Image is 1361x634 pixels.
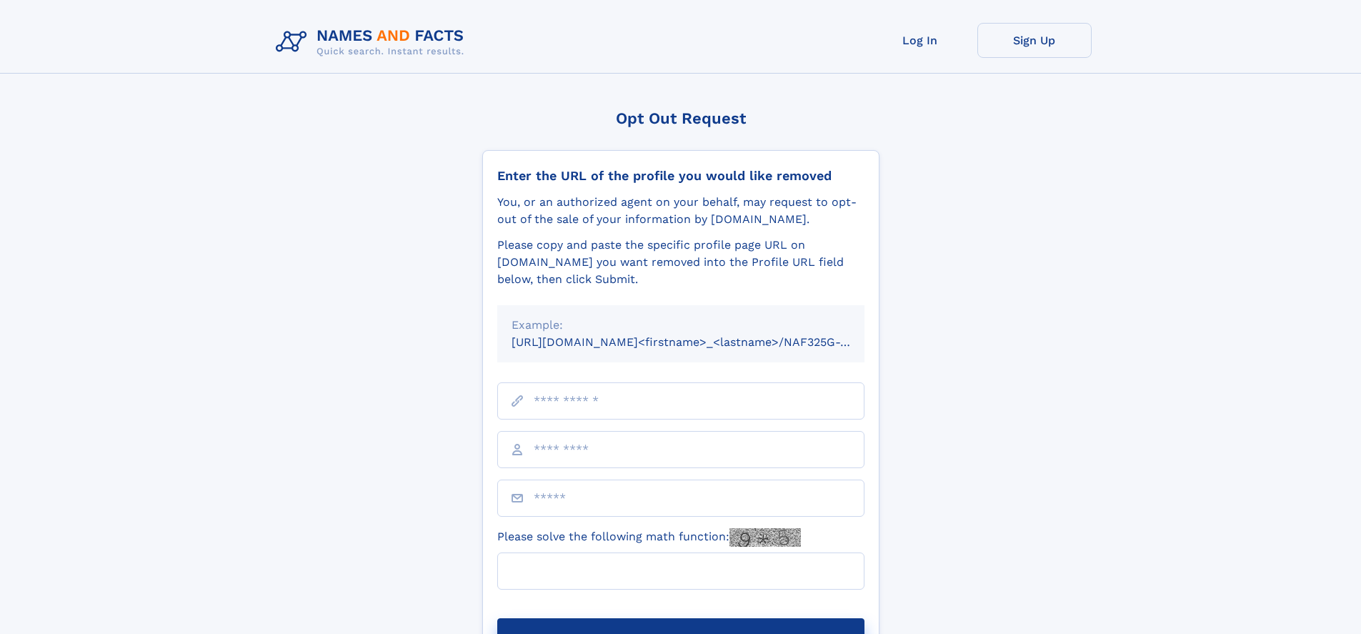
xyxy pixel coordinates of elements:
[863,23,977,58] a: Log In
[270,23,476,61] img: Logo Names and Facts
[512,317,850,334] div: Example:
[497,194,864,228] div: You, or an authorized agent on your behalf, may request to opt-out of the sale of your informatio...
[497,237,864,288] div: Please copy and paste the specific profile page URL on [DOMAIN_NAME] you want removed into the Pr...
[512,335,892,349] small: [URL][DOMAIN_NAME]<firstname>_<lastname>/NAF325G-xxxxxxxx
[497,168,864,184] div: Enter the URL of the profile you would like removed
[497,528,801,547] label: Please solve the following math function:
[977,23,1092,58] a: Sign Up
[482,109,879,127] div: Opt Out Request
